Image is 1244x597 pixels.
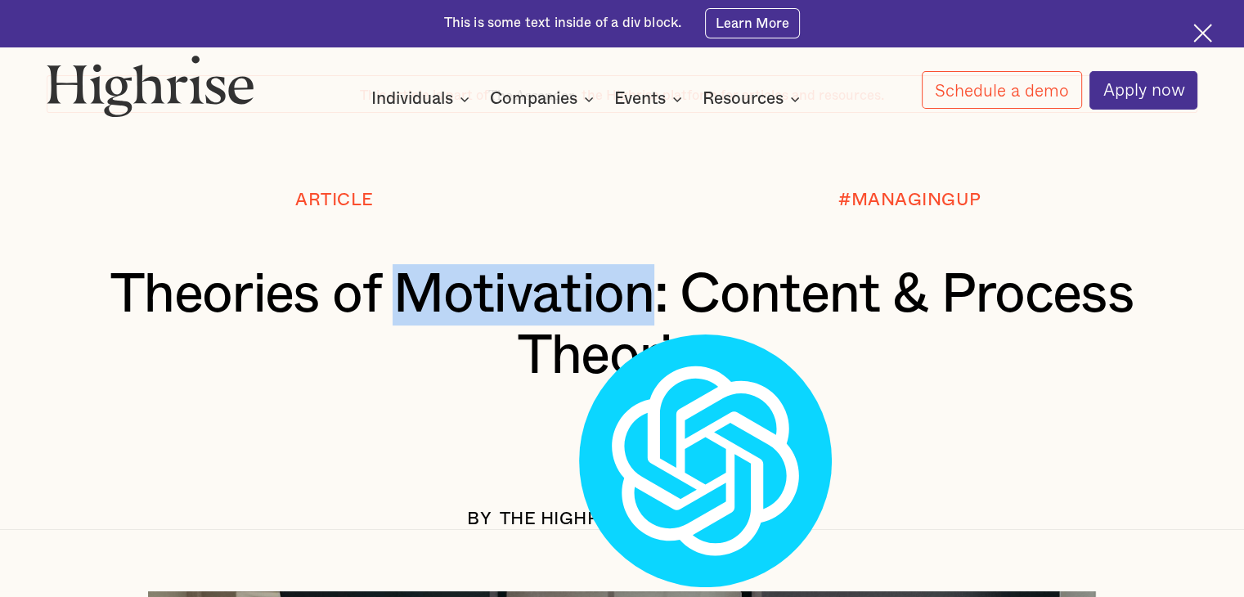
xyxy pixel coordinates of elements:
[95,264,1150,386] h1: Theories of Motivation: Content & Process Theories
[500,509,685,529] div: The Highrise Team
[490,89,599,109] div: Companies
[467,509,492,529] div: BY
[703,89,805,109] div: Resources
[371,89,474,109] div: Individuals
[838,191,981,210] div: #MANAGINGUP
[614,89,666,109] div: Events
[444,14,682,33] div: This is some text inside of a div block.
[705,8,801,38] a: Learn More
[922,71,1082,109] a: Schedule a demo
[295,191,374,210] div: Article
[1089,71,1197,110] a: Apply now
[1193,24,1212,43] img: Cross icon
[703,89,784,109] div: Resources
[371,89,453,109] div: Individuals
[614,89,687,109] div: Events
[47,55,254,118] img: Highrise logo
[490,89,577,109] div: Companies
